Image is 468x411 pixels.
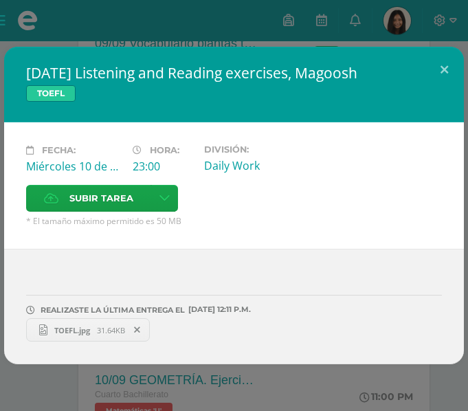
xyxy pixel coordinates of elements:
span: TOEFL [26,85,76,102]
div: 23:00 [133,159,193,174]
a: TOEFL.jpg 31.64KB [26,318,150,342]
span: REALIZASTE LA ÚLTIMA ENTREGA EL [41,305,185,315]
h2: [DATE] Listening and Reading exercises, Magoosh [26,63,442,82]
div: Miércoles 10 de Septiembre [26,159,122,174]
div: Daily Work [204,158,300,173]
span: Remover entrega [126,322,149,337]
button: Close (Esc) [425,47,464,93]
span: Subir tarea [69,186,133,211]
span: TOEFL.jpg [47,325,97,335]
span: [DATE] 12:11 P.M. [185,309,251,310]
span: Fecha: [42,145,76,155]
label: División: [204,144,300,155]
span: * El tamaño máximo permitido es 50 MB [26,215,442,227]
span: 31.64KB [97,325,125,335]
span: Hora: [150,145,179,155]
